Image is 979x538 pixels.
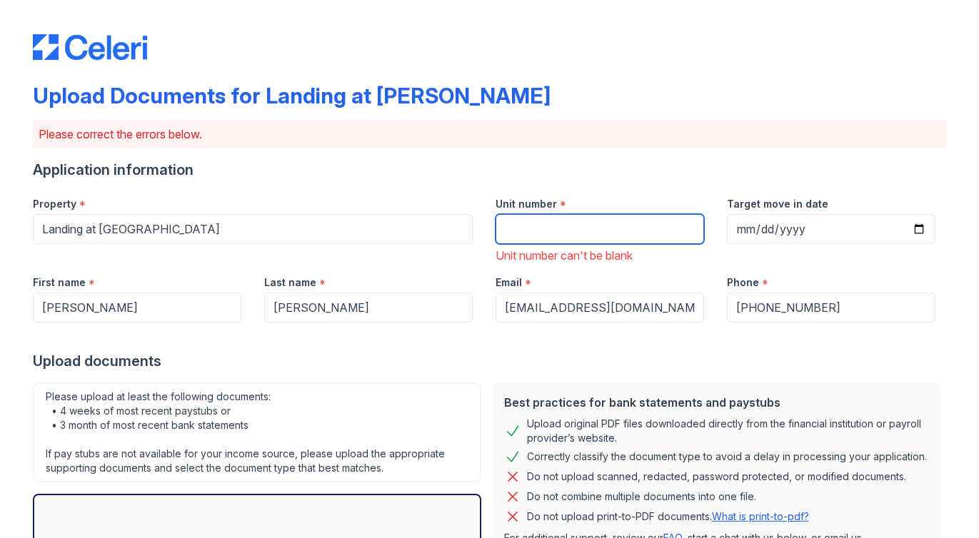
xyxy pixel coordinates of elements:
[527,509,809,524] p: Do not upload print-to-PDF documents.
[527,488,756,505] div: Do not combine multiple documents into one file.
[33,197,76,211] label: Property
[33,160,947,180] div: Application information
[527,448,927,465] div: Correctly classify the document type to avoid a delay in processing your application.
[496,197,557,211] label: Unit number
[33,382,481,482] div: Please upload at least the following documents: • 4 weeks of most recent paystubs or • 3 month of...
[527,468,906,485] div: Do not upload scanned, redacted, password protected, or modified documents.
[33,351,947,371] div: Upload documents
[264,275,316,290] label: Last name
[496,247,704,264] div: Unit number can't be blank
[727,275,759,290] label: Phone
[33,83,551,108] div: Upload Documents for Landing at [PERSON_NAME]
[504,394,930,411] div: Best practices for bank statements and paystubs
[33,34,147,60] img: CE_Logo_Blue-a8612792a0a2168367f1c8372b55b34899dd931a85d93a1a3d3e32e68fde9ad4.png
[727,197,828,211] label: Target move in date
[33,275,86,290] label: First name
[39,126,941,143] p: Please correct the errors below.
[712,510,809,522] a: What is print-to-pdf?
[496,275,522,290] label: Email
[527,417,930,445] div: Upload original PDF files downloaded directly from the financial institution or payroll provider’...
